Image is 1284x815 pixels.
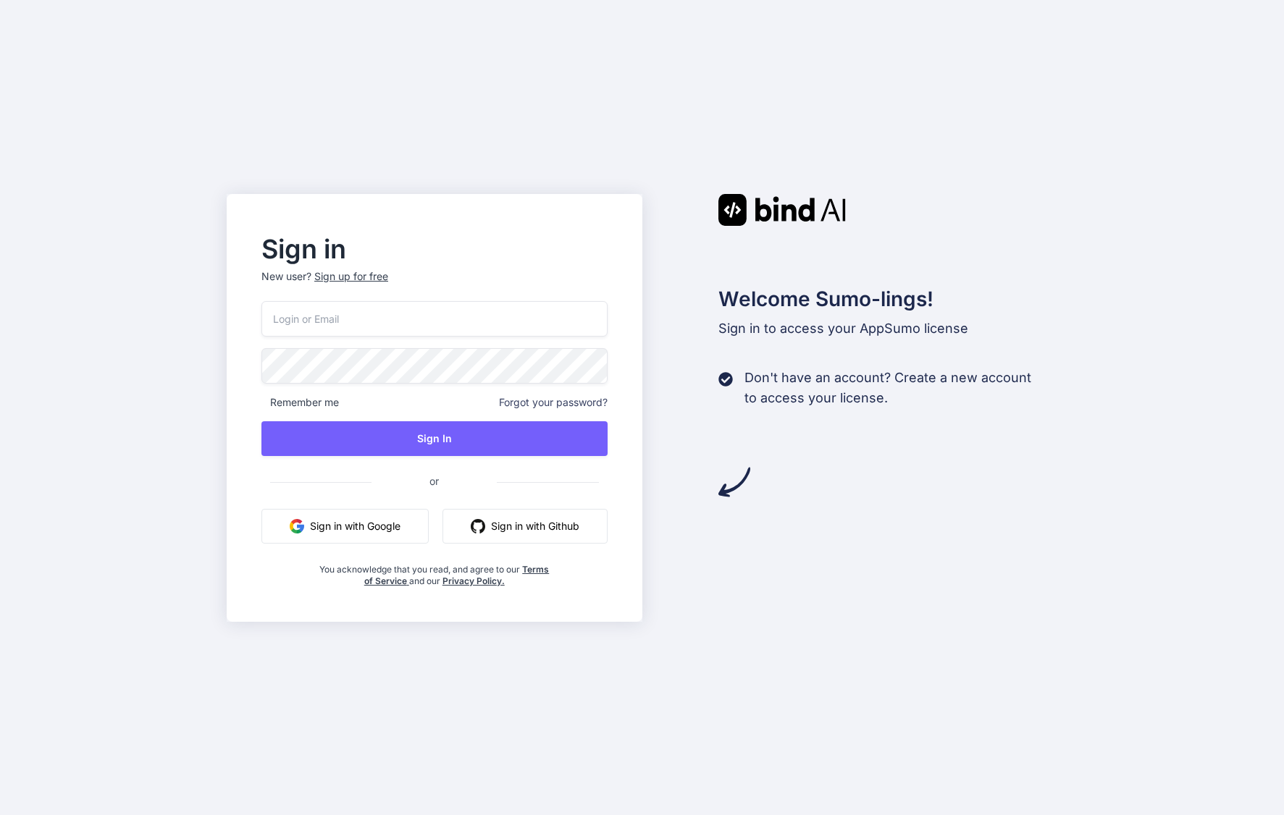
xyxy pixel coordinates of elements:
h2: Welcome Sumo-lings! [718,284,1058,314]
a: Terms of Service [364,564,550,586]
a: Privacy Policy. [442,575,505,586]
img: arrow [718,466,750,498]
span: Forgot your password? [499,395,608,410]
div: You acknowledge that you read, and agree to our and our [319,555,550,587]
input: Login or Email [261,301,608,337]
button: Sign In [261,421,608,456]
div: Sign up for free [314,269,388,284]
img: google [290,519,304,533]
img: github [471,519,485,533]
button: Sign in with Github [442,509,608,544]
span: Remember me [261,395,339,410]
p: Sign in to access your AppSumo license [718,318,1058,339]
h2: Sign in [261,237,608,261]
p: Don't have an account? Create a new account to access your license. [744,368,1031,408]
button: Sign in with Google [261,509,429,544]
img: Bind AI logo [718,194,846,226]
span: or [372,463,497,499]
p: New user? [261,269,608,301]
